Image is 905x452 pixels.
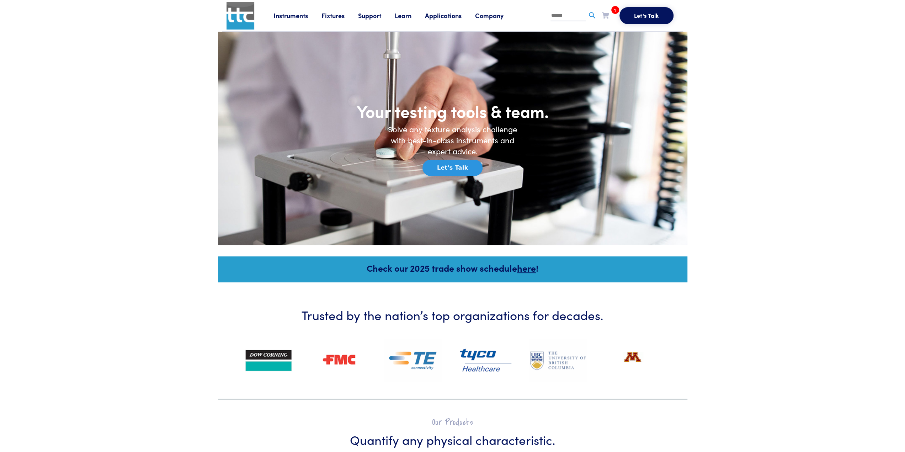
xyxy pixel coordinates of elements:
h3: Trusted by the nation’s top organizations for decades. [239,306,666,323]
img: te-connectivity.gif [384,339,441,382]
h1: Your testing tools & team. [310,101,595,121]
button: Let's Talk [619,7,674,24]
span: 1 [611,6,619,14]
h2: Our Products [239,417,666,428]
a: Applications [425,11,475,20]
a: Instruments [273,11,321,20]
a: Company [475,11,517,20]
a: Fixtures [321,11,358,20]
img: tyco.gif [457,339,514,382]
a: here [517,262,536,274]
a: 1 [602,11,609,20]
h6: Solve any texture analysis challenge with best-in-class instruments and expert advice. [382,124,524,156]
a: Trusted by the nation’s top organizations for decades. [222,282,683,400]
a: Support [358,11,395,20]
img: fmc.gif [312,339,369,382]
img: ttc_logo_1x1_v1.0.png [227,2,254,30]
h5: Check our 2025 trade show schedule ! [228,262,678,274]
img: university_of_minnesota.gif [602,339,659,382]
img: dow_corning.gif [239,339,296,382]
h3: Quantify any physical characteristic. [239,431,666,448]
img: university-of-british-columbia.gif [529,339,586,382]
button: Let's Talk [422,160,483,176]
a: Learn [395,11,425,20]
